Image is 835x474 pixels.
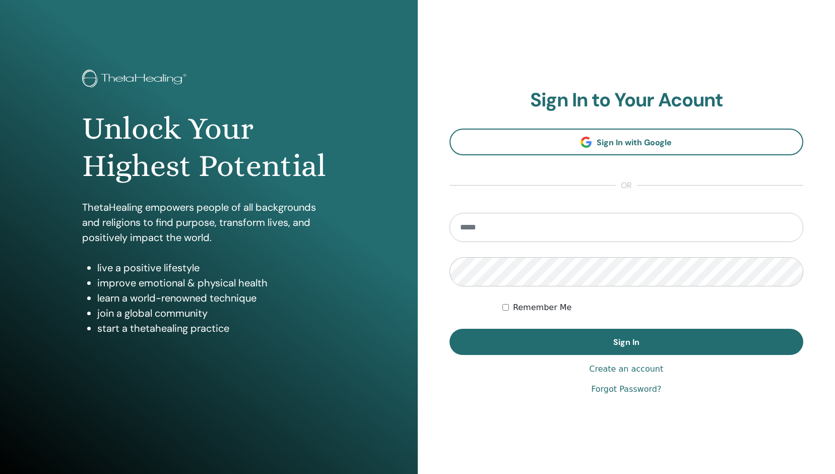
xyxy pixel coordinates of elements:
span: Sign In with Google [597,137,672,148]
span: Sign In [613,337,639,347]
a: Sign In with Google [449,129,804,155]
span: or [616,180,637,192]
label: Remember Me [513,302,572,314]
button: Sign In [449,329,804,355]
li: learn a world-renowned technique [97,290,335,306]
a: Forgot Password? [591,383,661,395]
li: join a global community [97,306,335,321]
h1: Unlock Your Highest Potential [82,110,335,185]
li: live a positive lifestyle [97,260,335,275]
div: Keep me authenticated indefinitely or until I manually logout [502,302,803,314]
a: Create an account [589,363,663,375]
li: start a thetahealing practice [97,321,335,336]
h2: Sign In to Your Acount [449,89,804,112]
p: ThetaHealing empowers people of all backgrounds and religions to find purpose, transform lives, a... [82,200,335,245]
li: improve emotional & physical health [97,275,335,290]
